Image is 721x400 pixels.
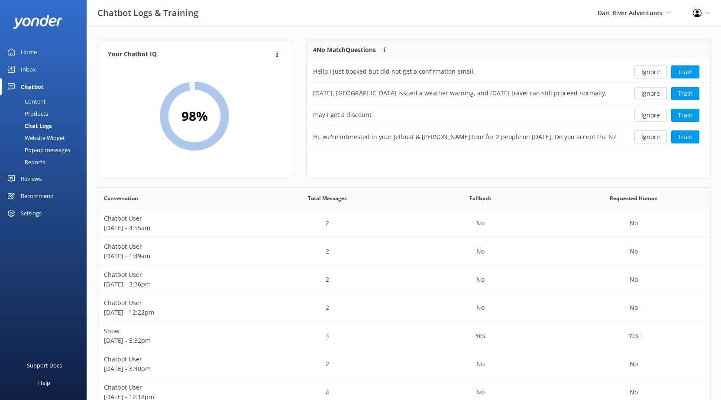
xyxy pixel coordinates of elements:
span: Total Messages [308,194,347,202]
img: yonder-white-logo.png [13,15,63,29]
p: 4 No Match Questions [313,45,376,55]
p: No [476,387,485,397]
span: Conversation [104,194,138,202]
p: Chatbot User [104,270,244,280]
p: No [630,387,638,397]
p: No [476,303,485,312]
p: No [630,247,638,256]
div: Products [5,107,48,120]
p: No [476,359,485,369]
p: 2 [326,303,329,312]
p: 2 [326,275,329,284]
button: Train [671,109,699,122]
p: Yes [629,331,639,341]
div: Inbox [21,61,36,78]
p: No [476,218,485,228]
div: Reports [5,156,45,168]
div: Help [38,374,50,391]
button: Ignore [634,109,667,122]
p: 4 [326,387,329,397]
span: Dart River Adventures [598,9,663,17]
button: Train [671,65,699,78]
a: Products [5,107,87,120]
div: row [97,237,710,266]
span: Requested Human [610,194,658,202]
p: Yes [475,331,485,341]
a: Pop-up messages [5,144,87,156]
div: Website Widget [5,132,65,144]
p: Snow [104,326,244,336]
div: Home [21,43,37,61]
h4: Your Chatbot IQ [108,50,273,59]
a: Chat Logs [5,120,87,132]
div: row [307,104,710,126]
p: [DATE] - 1:49am [104,251,244,261]
p: 2 [326,218,329,228]
div: Hi, we're interested in your Jetboat & [PERSON_NAME] tour for 2 people on [DATE]. Do you accept t... [313,132,617,142]
p: [DATE] - 4:55am [104,223,244,233]
div: row [97,209,710,237]
p: Chatbot User [104,214,244,223]
button: Ignore [634,87,667,100]
div: Recommend [21,187,54,205]
div: row [97,322,710,350]
p: [DATE] - 3:36pm [104,280,244,289]
div: Chat Logs [5,120,52,132]
h2: 98 % [181,106,208,127]
div: row [97,350,710,378]
div: row [97,266,710,294]
p: [DATE] - 3:40pm [104,364,244,374]
div: Support Docs [27,357,62,374]
div: row [307,61,710,83]
div: Content [5,95,46,107]
h3: Chatbot Logs & Training [97,6,198,20]
div: Hello i just booked but did not get a confirmation email. [313,67,475,76]
span: Fallback [469,194,491,202]
div: Chatbot [21,78,44,95]
p: No [476,275,485,284]
div: may i get a discount [313,110,372,120]
button: Ignore [634,65,667,78]
p: No [630,303,638,312]
p: 4 [326,331,329,341]
div: Reviews [21,170,42,187]
div: [DATE], [GEOGRAPHIC_DATA] issued a weather warning, and [DATE] travel can still proceed normally. [313,88,607,98]
div: Pop-up messages [5,144,70,156]
a: Reports [5,156,87,168]
button: Ignore [634,130,667,143]
button: Train [671,87,699,100]
p: No [630,218,638,228]
div: row [97,294,710,322]
p: No [630,359,638,369]
p: No [630,275,638,284]
div: row [307,83,710,104]
a: Website Widget [5,132,87,144]
button: Train [671,130,699,143]
p: Chatbot User [104,383,244,392]
p: 2 [326,247,329,256]
p: Chatbot User [104,298,244,308]
div: row [307,126,710,148]
p: Chatbot User [104,242,244,251]
p: 2 [326,359,329,369]
p: Chatbot User [104,354,244,364]
p: No [476,247,485,256]
p: [DATE] - 12:22pm [104,308,244,317]
div: Settings [21,205,42,222]
div: grid [307,61,710,148]
p: [DATE] - 5:32pm [104,336,244,345]
a: Content [5,95,87,107]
